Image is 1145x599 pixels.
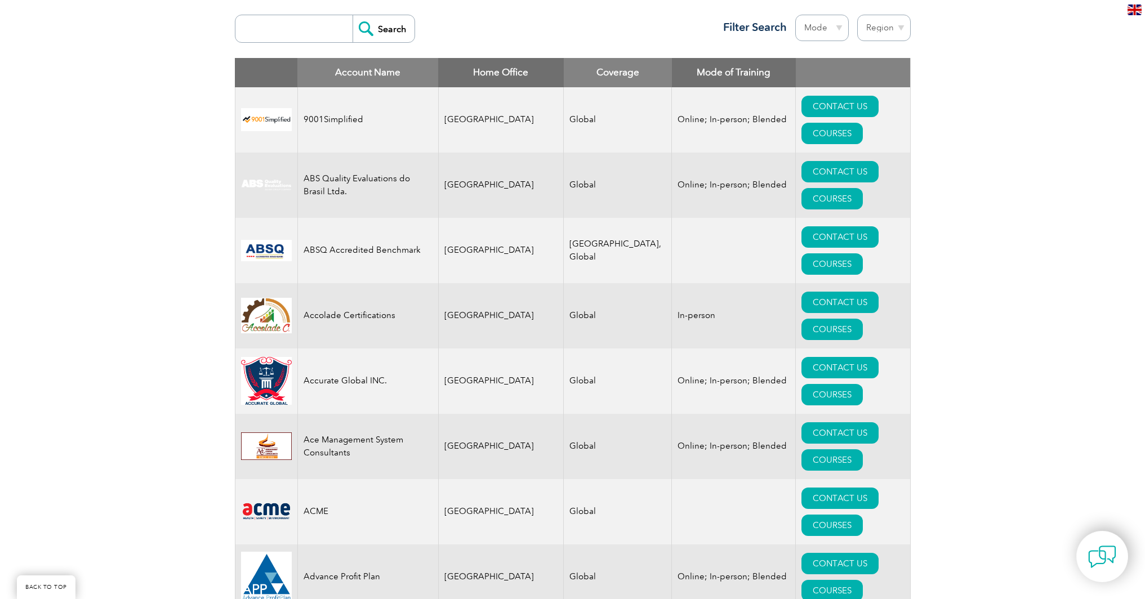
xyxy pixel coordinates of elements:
[801,319,863,340] a: COURSES
[672,58,796,87] th: Mode of Training: activate to sort column ascending
[672,153,796,218] td: Online; In-person; Blended
[564,479,672,544] td: Global
[801,384,863,405] a: COURSES
[1088,543,1116,571] img: contact-chat.png
[438,479,564,544] td: [GEOGRAPHIC_DATA]
[297,414,438,479] td: Ace Management System Consultants
[564,218,672,283] td: [GEOGRAPHIC_DATA], Global
[564,87,672,153] td: Global
[241,432,292,460] img: 306afd3c-0a77-ee11-8179-000d3ae1ac14-logo.jpg
[297,348,438,414] td: Accurate Global INC.
[801,253,863,275] a: COURSES
[564,348,672,414] td: Global
[297,153,438,218] td: ABS Quality Evaluations do Brasil Ltda.
[672,283,796,348] td: In-person
[297,218,438,283] td: ABSQ Accredited Benchmark
[672,414,796,479] td: Online; In-person; Blended
[564,414,672,479] td: Global
[297,479,438,544] td: ACME
[672,87,796,153] td: Online; In-person; Blended
[796,58,910,87] th: : activate to sort column ascending
[801,422,879,444] a: CONTACT US
[241,108,292,131] img: 37c9c059-616f-eb11-a812-002248153038-logo.png
[801,357,879,378] a: CONTACT US
[801,123,863,144] a: COURSES
[801,188,863,209] a: COURSES
[564,153,672,218] td: Global
[241,240,292,261] img: cc24547b-a6e0-e911-a812-000d3a795b83-logo.png
[801,226,879,248] a: CONTACT US
[241,179,292,191] img: c92924ac-d9bc-ea11-a814-000d3a79823d-logo.jpg
[801,292,879,313] a: CONTACT US
[1128,5,1142,15] img: en
[801,449,863,471] a: COURSES
[438,153,564,218] td: [GEOGRAPHIC_DATA]
[801,553,879,574] a: CONTACT US
[438,414,564,479] td: [GEOGRAPHIC_DATA]
[297,58,438,87] th: Account Name: activate to sort column descending
[438,348,564,414] td: [GEOGRAPHIC_DATA]
[438,218,564,283] td: [GEOGRAPHIC_DATA]
[297,87,438,153] td: 9001Simplified
[564,283,672,348] td: Global
[438,58,564,87] th: Home Office: activate to sort column ascending
[241,501,292,522] img: 0f03f964-e57c-ec11-8d20-002248158ec2-logo.png
[564,58,672,87] th: Coverage: activate to sort column ascending
[672,348,796,414] td: Online; In-person; Blended
[438,283,564,348] td: [GEOGRAPHIC_DATA]
[801,488,879,509] a: CONTACT US
[17,575,75,599] a: BACK TO TOP
[241,357,292,405] img: a034a1f6-3919-f011-998a-0022489685a1-logo.png
[353,15,415,42] input: Search
[297,283,438,348] td: Accolade Certifications
[801,161,879,182] a: CONTACT US
[241,298,292,333] img: 1a94dd1a-69dd-eb11-bacb-002248159486-logo.jpg
[438,87,564,153] td: [GEOGRAPHIC_DATA]
[716,20,787,34] h3: Filter Search
[801,515,863,536] a: COURSES
[801,96,879,117] a: CONTACT US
